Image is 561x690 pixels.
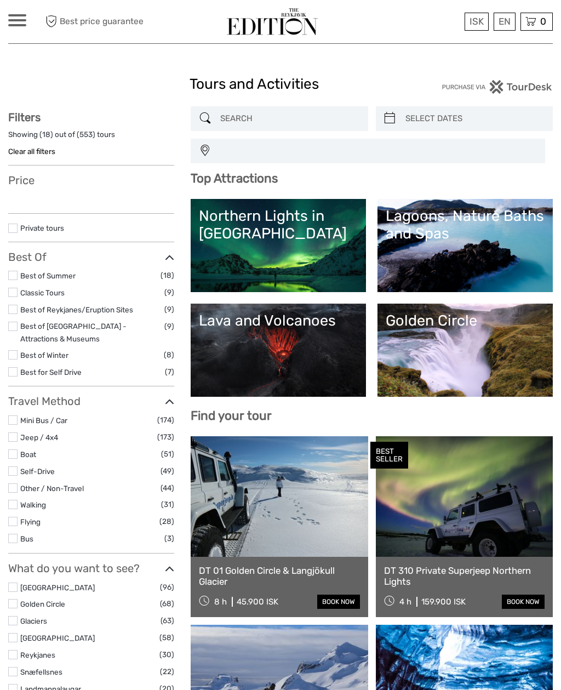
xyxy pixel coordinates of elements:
[386,312,545,389] a: Golden Circle
[386,207,545,284] a: Lagoons, Nature Baths and Spas
[164,320,174,333] span: (9)
[8,395,174,408] h3: Travel Method
[470,16,484,27] span: ISK
[8,250,174,264] h3: Best Of
[20,271,76,280] a: Best of Summer
[159,648,174,661] span: (30)
[20,368,82,377] a: Best for Self Drive
[20,634,95,642] a: [GEOGRAPHIC_DATA]
[199,207,358,284] a: Northern Lights in [GEOGRAPHIC_DATA]
[160,597,174,610] span: (68)
[42,129,50,140] label: 18
[161,482,174,494] span: (44)
[20,450,36,459] a: Boat
[20,600,65,608] a: Golden Circle
[164,286,174,299] span: (9)
[157,414,174,426] span: (174)
[399,597,411,607] span: 4 h
[317,595,360,609] a: book now
[20,534,33,543] a: Bus
[20,484,84,493] a: Other / Non-Travel
[20,651,55,659] a: Reykjanes
[161,269,174,282] span: (18)
[20,583,95,592] a: [GEOGRAPHIC_DATA]
[386,207,545,243] div: Lagoons, Nature Baths and Spas
[502,595,545,609] a: book now
[157,431,174,443] span: (173)
[370,442,408,469] div: BEST SELLER
[494,13,516,31] div: EN
[401,109,547,128] input: SELECT DATES
[421,597,466,607] div: 159.900 ISK
[539,16,548,27] span: 0
[20,288,65,297] a: Classic Tours
[8,147,55,156] a: Clear all filters
[442,80,553,94] img: PurchaseViaTourDesk.png
[161,448,174,460] span: (51)
[161,498,174,511] span: (31)
[199,207,358,243] div: Northern Lights in [GEOGRAPHIC_DATA]
[20,322,127,343] a: Best of [GEOGRAPHIC_DATA] - Attractions & Museums
[164,349,174,361] span: (8)
[8,129,174,146] div: Showing ( ) out of ( ) tours
[20,668,62,676] a: Snæfellsnes
[160,665,174,678] span: (22)
[384,565,545,588] a: DT 310 Private Superjeep Northern Lights
[199,312,358,389] a: Lava and Volcanoes
[191,408,272,423] b: Find your tour
[20,305,133,314] a: Best of Reykjanes/Eruption Sites
[386,312,545,329] div: Golden Circle
[20,500,46,509] a: Walking
[20,224,64,232] a: Private tours
[199,565,359,588] a: DT 01 Golden Circle & Langjökull Glacier
[160,581,174,594] span: (96)
[159,515,174,528] span: (28)
[20,433,58,442] a: Jeep / 4x4
[216,109,362,128] input: SEARCH
[199,312,358,329] div: Lava and Volcanoes
[214,597,227,607] span: 8 h
[190,76,371,93] h1: Tours and Activities
[20,416,67,425] a: Mini Bus / Car
[8,562,174,575] h3: What do you want to see?
[191,171,278,186] b: Top Attractions
[20,617,47,625] a: Glaciers
[161,614,174,627] span: (63)
[164,532,174,545] span: (3)
[79,129,93,140] label: 553
[165,366,174,378] span: (7)
[161,465,174,477] span: (49)
[20,351,68,360] a: Best of Winter
[8,111,41,124] strong: Filters
[237,597,278,607] div: 45.900 ISK
[159,631,174,644] span: (58)
[8,174,174,187] h3: Price
[43,13,145,31] span: Best price guarantee
[20,517,41,526] a: Flying
[20,467,55,476] a: Self-Drive
[227,8,318,35] img: The Reykjavík Edition
[164,303,174,316] span: (9)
